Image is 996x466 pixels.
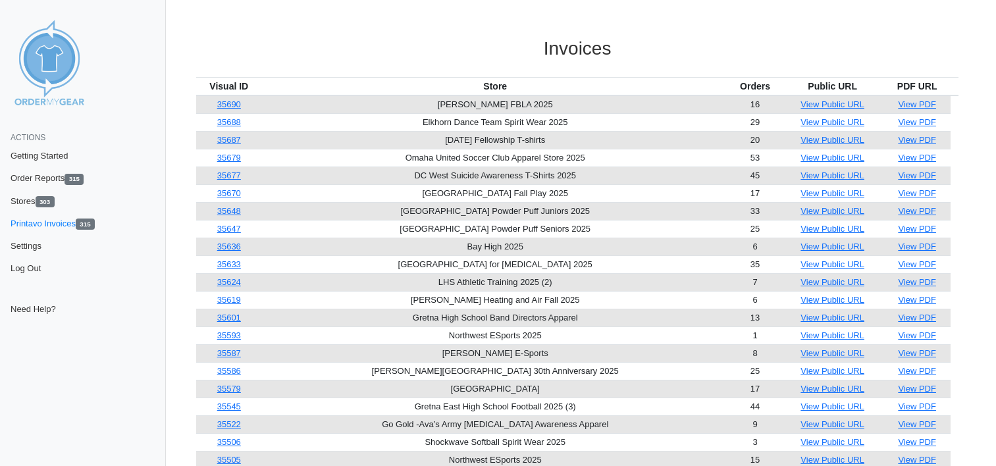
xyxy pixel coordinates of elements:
[898,437,936,447] a: View PDF
[261,184,729,202] td: [GEOGRAPHIC_DATA] Fall Play 2025
[883,77,951,95] th: PDF URL
[217,419,241,429] a: 35522
[217,384,241,394] a: 35579
[800,348,864,358] a: View Public URL
[217,188,241,198] a: 35670
[217,277,241,287] a: 35624
[898,206,936,216] a: View PDF
[898,117,936,127] a: View PDF
[217,242,241,251] a: 35636
[729,344,781,362] td: 8
[800,384,864,394] a: View Public URL
[217,455,241,465] a: 35505
[217,259,241,269] a: 35633
[11,133,45,142] span: Actions
[76,219,95,230] span: 315
[898,384,936,394] a: View PDF
[729,415,781,433] td: 9
[729,95,781,114] td: 16
[261,95,729,114] td: [PERSON_NAME] FBLA 2025
[898,295,936,305] a: View PDF
[261,77,729,95] th: Store
[729,238,781,255] td: 6
[800,313,864,323] a: View Public URL
[217,135,241,145] a: 35687
[729,380,781,398] td: 17
[729,149,781,167] td: 53
[261,167,729,184] td: DC West Suicide Awareness T-Shirts 2025
[217,224,241,234] a: 35647
[261,220,729,238] td: [GEOGRAPHIC_DATA] Powder Puff Seniors 2025
[729,167,781,184] td: 45
[898,348,936,358] a: View PDF
[898,135,936,145] a: View PDF
[261,398,729,415] td: Gretna East High School Football 2025 (3)
[217,117,241,127] a: 35688
[800,366,864,376] a: View Public URL
[729,309,781,326] td: 13
[261,309,729,326] td: Gretna High School Band Directors Apparel
[898,188,936,198] a: View PDF
[898,153,936,163] a: View PDF
[217,330,241,340] a: 35593
[800,153,864,163] a: View Public URL
[261,255,729,273] td: [GEOGRAPHIC_DATA] for [MEDICAL_DATA] 2025
[898,419,936,429] a: View PDF
[729,220,781,238] td: 25
[729,202,781,220] td: 33
[261,433,729,451] td: Shockwave Softball Spirit Wear 2025
[261,113,729,131] td: Elkhorn Dance Team Spirit Wear 2025
[217,366,241,376] a: 35586
[217,153,241,163] a: 35679
[729,291,781,309] td: 6
[729,131,781,149] td: 20
[217,206,241,216] a: 35648
[217,437,241,447] a: 35506
[781,77,883,95] th: Public URL
[800,242,864,251] a: View Public URL
[898,242,936,251] a: View PDF
[800,277,864,287] a: View Public URL
[261,202,729,220] td: [GEOGRAPHIC_DATA] Powder Puff Juniors 2025
[729,273,781,291] td: 7
[800,295,864,305] a: View Public URL
[729,326,781,344] td: 1
[261,380,729,398] td: [GEOGRAPHIC_DATA]
[217,99,241,109] a: 35690
[217,295,241,305] a: 35619
[729,255,781,273] td: 35
[729,113,781,131] td: 29
[36,196,55,207] span: 303
[800,206,864,216] a: View Public URL
[898,401,936,411] a: View PDF
[898,277,936,287] a: View PDF
[800,419,864,429] a: View Public URL
[261,273,729,291] td: LHS Athletic Training 2025 (2)
[800,259,864,269] a: View Public URL
[898,455,936,465] a: View PDF
[217,313,241,323] a: 35601
[196,38,958,60] h3: Invoices
[898,259,936,269] a: View PDF
[261,238,729,255] td: Bay High 2025
[800,188,864,198] a: View Public URL
[729,77,781,95] th: Orders
[729,398,781,415] td: 44
[729,184,781,202] td: 17
[898,170,936,180] a: View PDF
[800,99,864,109] a: View Public URL
[217,348,241,358] a: 35587
[800,455,864,465] a: View Public URL
[217,401,241,411] a: 35545
[261,326,729,344] td: Northwest ESports 2025
[261,362,729,380] td: [PERSON_NAME][GEOGRAPHIC_DATA] 30th Anniversary 2025
[196,77,261,95] th: Visual ID
[898,330,936,340] a: View PDF
[898,313,936,323] a: View PDF
[261,344,729,362] td: [PERSON_NAME] E-Sports
[261,415,729,433] td: Go Gold -Ava’s Army [MEDICAL_DATA] Awareness Apparel
[261,291,729,309] td: [PERSON_NAME] Heating and Air Fall 2025
[898,99,936,109] a: View PDF
[800,135,864,145] a: View Public URL
[800,437,864,447] a: View Public URL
